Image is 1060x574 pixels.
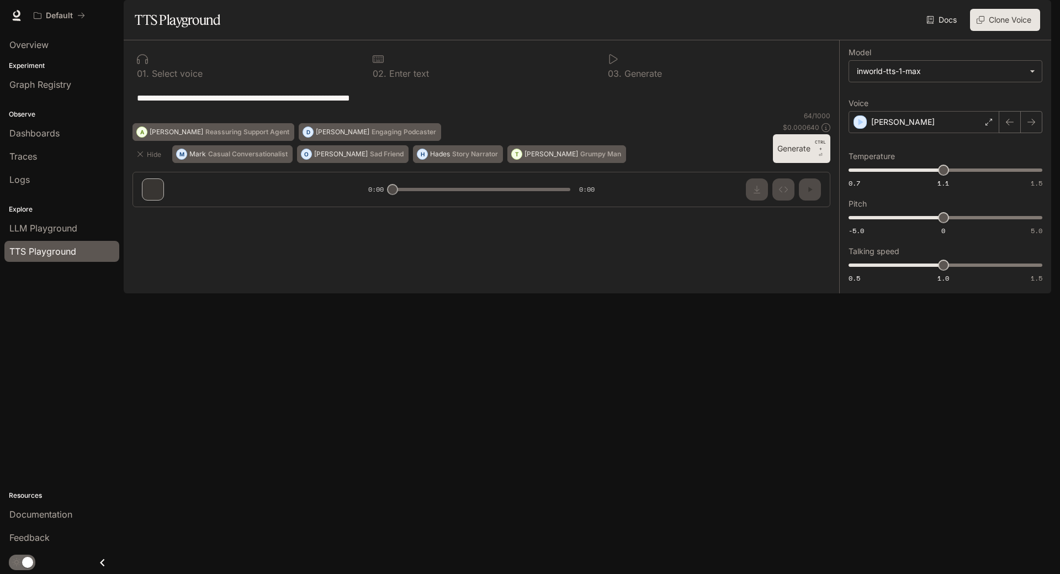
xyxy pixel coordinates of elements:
[132,123,294,141] button: A[PERSON_NAME]Reassuring Support Agent
[417,145,427,163] div: H
[413,145,503,163] button: HHadesStory Narrator
[297,145,409,163] button: O[PERSON_NAME]Sad Friend
[512,145,522,163] div: T
[804,111,830,120] p: 64 / 1000
[941,226,945,235] span: 0
[815,139,826,152] p: CTRL +
[524,151,578,157] p: [PERSON_NAME]
[132,145,168,163] button: Hide
[849,200,867,208] p: Pitch
[135,9,220,31] h1: TTS Playground
[507,145,626,163] button: T[PERSON_NAME]Grumpy Man
[849,99,868,107] p: Voice
[580,151,621,157] p: Grumpy Man
[177,145,187,163] div: M
[773,134,830,163] button: GenerateCTRL +⏎
[849,273,860,283] span: 0.5
[137,69,149,78] p: 0 1 .
[924,9,961,31] a: Docs
[373,69,386,78] p: 0 2 .
[937,273,949,283] span: 1.0
[783,123,819,132] p: $ 0.000640
[208,151,288,157] p: Casual Conversationalist
[46,11,73,20] p: Default
[815,139,826,159] p: ⏎
[137,123,147,141] div: A
[452,151,498,157] p: Story Narrator
[301,145,311,163] div: O
[849,226,864,235] span: -5.0
[1031,273,1042,283] span: 1.5
[622,69,662,78] p: Generate
[372,129,436,135] p: Engaging Podcaster
[205,129,289,135] p: Reassuring Support Agent
[314,151,368,157] p: [PERSON_NAME]
[299,123,441,141] button: D[PERSON_NAME]Engaging Podcaster
[849,247,899,255] p: Talking speed
[430,151,450,157] p: Hades
[1031,226,1042,235] span: 5.0
[386,69,429,78] p: Enter text
[189,151,206,157] p: Mark
[937,178,949,188] span: 1.1
[857,66,1024,77] div: inworld-tts-1-max
[303,123,313,141] div: D
[849,152,895,160] p: Temperature
[608,69,622,78] p: 0 3 .
[149,69,203,78] p: Select voice
[370,151,404,157] p: Sad Friend
[849,61,1042,82] div: inworld-tts-1-max
[150,129,203,135] p: [PERSON_NAME]
[1031,178,1042,188] span: 1.5
[970,9,1040,31] button: Clone Voice
[871,117,935,128] p: [PERSON_NAME]
[849,49,871,56] p: Model
[172,145,293,163] button: MMarkCasual Conversationalist
[849,178,860,188] span: 0.7
[316,129,369,135] p: [PERSON_NAME]
[29,4,90,27] button: All workspaces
